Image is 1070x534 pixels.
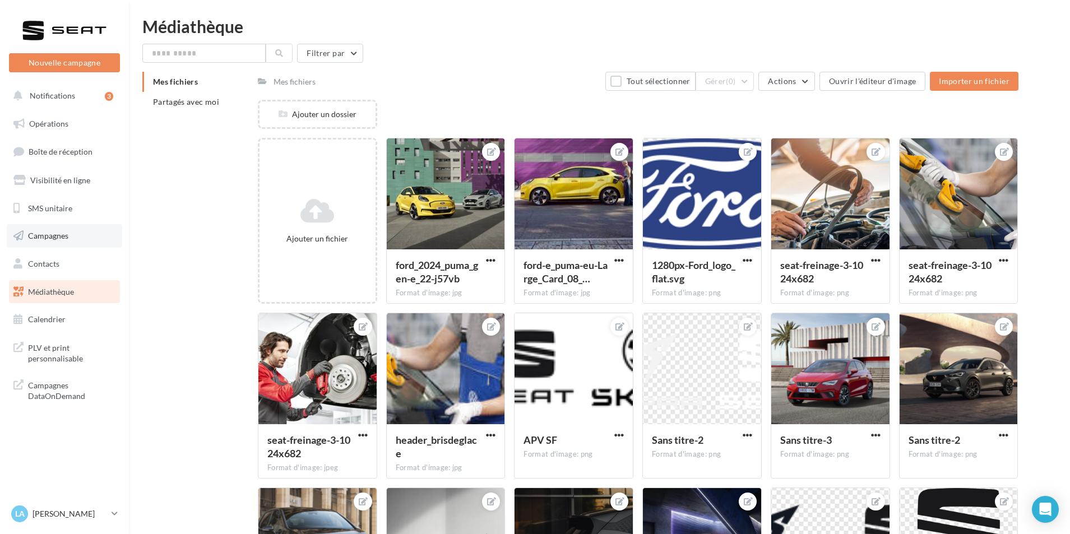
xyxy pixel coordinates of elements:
a: Campagnes [7,224,122,248]
div: Médiathèque [142,18,1057,35]
span: La [15,508,25,519]
div: Format d'image: jpeg [267,463,368,473]
span: ford-e_puma-eu-Large_Card_08_PUMA_CHARGING-16x9-1440x810-side-view-puma-charging [524,259,608,285]
div: Format d'image: png [780,449,881,459]
div: Format d'image: png [652,449,752,459]
div: Mes fichiers [274,76,316,87]
button: Importer un fichier [930,72,1018,91]
div: Format d'image: jpg [524,288,624,298]
span: header_brisdeglace [396,434,477,459]
a: SMS unitaire [7,197,122,220]
span: Médiathèque [28,287,74,296]
div: Format d'image: png [652,288,752,298]
span: Sans titre-2 [909,434,960,446]
span: Actions [768,76,796,86]
span: Partagés avec moi [153,97,219,106]
button: Nouvelle campagne [9,53,120,72]
button: Notifications 3 [7,84,118,108]
div: Format d'image: png [524,449,624,459]
p: [PERSON_NAME] [33,508,107,519]
button: Actions [758,72,814,91]
div: Open Intercom Messenger [1032,496,1059,523]
a: Boîte de réception [7,140,122,164]
a: PLV et print personnalisable [7,336,122,369]
span: Sans titre-2 [652,434,703,446]
span: Boîte de réception [29,147,92,156]
span: Visibilité en ligne [30,175,90,185]
span: seat-freinage-3-1024x682 [909,259,992,285]
span: Importer un fichier [939,76,1009,86]
div: Format d'image: png [909,449,1009,459]
span: Opérations [29,119,68,128]
span: Campagnes [28,231,68,240]
div: Format d'image: png [909,288,1009,298]
button: Filtrer par [297,44,363,63]
span: seat-freinage-3-1024x682 [267,434,350,459]
span: PLV et print personnalisable [28,340,115,364]
div: Format d'image: png [780,288,881,298]
span: Sans titre-3 [780,434,832,446]
a: Visibilité en ligne [7,169,122,192]
span: seat-freinage-3-1024x682 [780,259,863,285]
button: Gérer(0) [696,72,754,91]
a: Opérations [7,112,122,136]
button: Ouvrir l'éditeur d'image [819,72,925,91]
span: Campagnes DataOnDemand [28,378,115,402]
span: ford_2024_puma_gen-e_22-j57vb [396,259,478,285]
span: SMS unitaire [28,203,72,212]
div: Ajouter un dossier [260,109,376,120]
div: Ajouter un fichier [264,233,371,244]
a: Calendrier [7,308,122,331]
button: Tout sélectionner [605,72,695,91]
a: Contacts [7,252,122,276]
div: Format d'image: jpg [396,288,496,298]
div: 3 [105,92,113,101]
a: Médiathèque [7,280,122,304]
span: APV SF [524,434,557,446]
span: Contacts [28,259,59,268]
span: Notifications [30,91,75,100]
a: Campagnes DataOnDemand [7,373,122,406]
a: La [PERSON_NAME] [9,503,120,524]
div: Format d'image: jpg [396,463,496,473]
span: 1280px-Ford_logo_flat.svg [652,259,735,285]
span: (0) [726,77,735,86]
span: Mes fichiers [153,77,198,86]
span: Calendrier [28,314,66,324]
